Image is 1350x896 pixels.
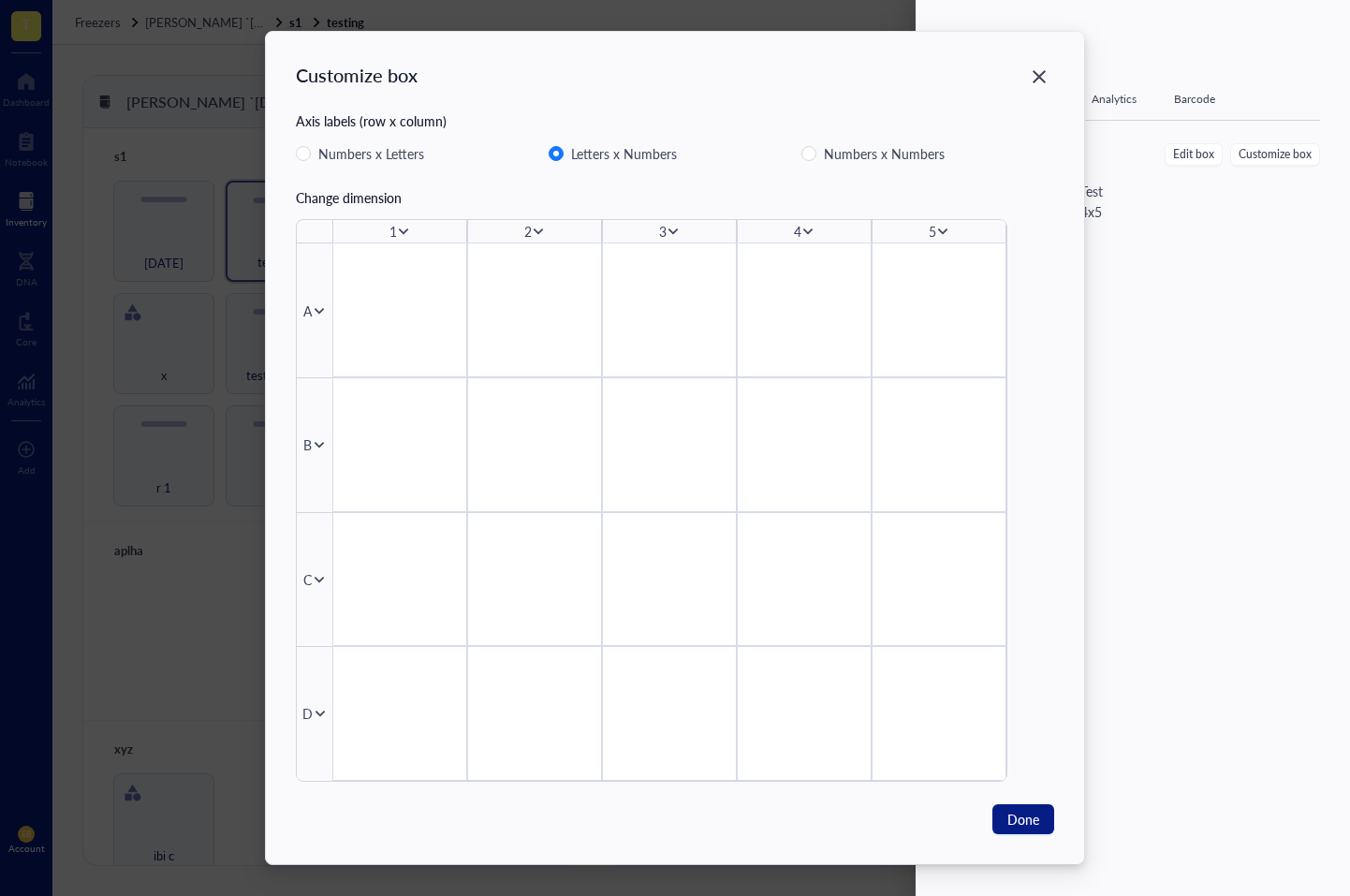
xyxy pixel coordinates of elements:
[296,110,1054,131] div: Axis labels (row x column)
[992,804,1054,834] button: Done
[564,142,684,165] span: Letters x Numbers
[296,187,1054,208] div: Change dimension
[389,221,397,242] div: 1
[524,221,532,242] div: 2
[296,62,418,88] div: Customize box
[303,569,312,590] div: C
[303,434,312,455] div: B
[794,221,801,242] div: 4
[659,221,667,242] div: 3
[303,301,312,321] div: A
[816,142,952,165] span: Numbers x Numbers
[311,142,432,165] span: Numbers x Letters
[1024,62,1054,92] button: Close
[302,703,313,724] div: D
[1024,66,1054,88] span: Close
[1007,809,1039,830] span: Done
[929,221,936,242] div: 5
